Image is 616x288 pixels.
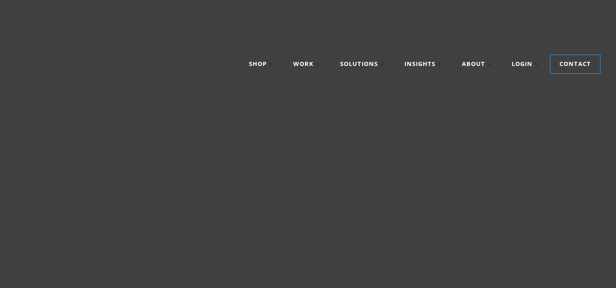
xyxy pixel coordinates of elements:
[395,55,451,73] a: Insights
[502,55,548,73] a: Login
[331,55,393,73] a: Solutions
[453,55,501,73] a: About
[570,244,616,288] iframe: Chat Widget
[284,55,329,73] a: Work
[240,55,282,73] a: Shop
[550,55,600,73] a: Contact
